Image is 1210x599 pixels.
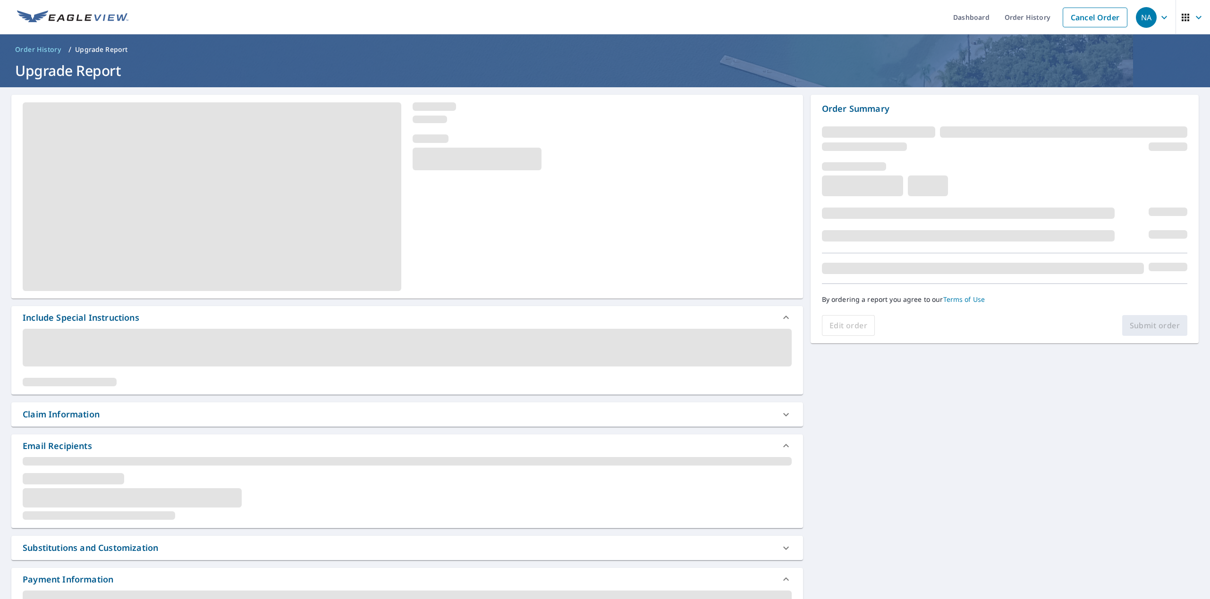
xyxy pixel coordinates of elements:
a: Terms of Use [943,295,985,304]
div: Email Recipients [11,434,803,457]
div: NA [1136,7,1157,28]
div: Claim Information [23,408,100,421]
p: Order Summary [822,102,1187,115]
a: Cancel Order [1063,8,1127,27]
div: Claim Information [11,402,803,426]
div: Substitutions and Customization [11,536,803,560]
li: / [68,44,71,55]
div: Payment Information [11,568,803,591]
h1: Upgrade Report [11,61,1199,80]
div: Payment Information [23,573,113,586]
p: By ordering a report you agree to our [822,295,1187,304]
p: Upgrade Report [75,45,127,54]
div: Email Recipients [23,440,92,452]
div: Include Special Instructions [23,311,139,324]
span: Order History [15,45,61,54]
img: EV Logo [17,10,128,25]
nav: breadcrumb [11,42,1199,57]
a: Order History [11,42,65,57]
div: Include Special Instructions [11,306,803,329]
div: Substitutions and Customization [23,541,158,554]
